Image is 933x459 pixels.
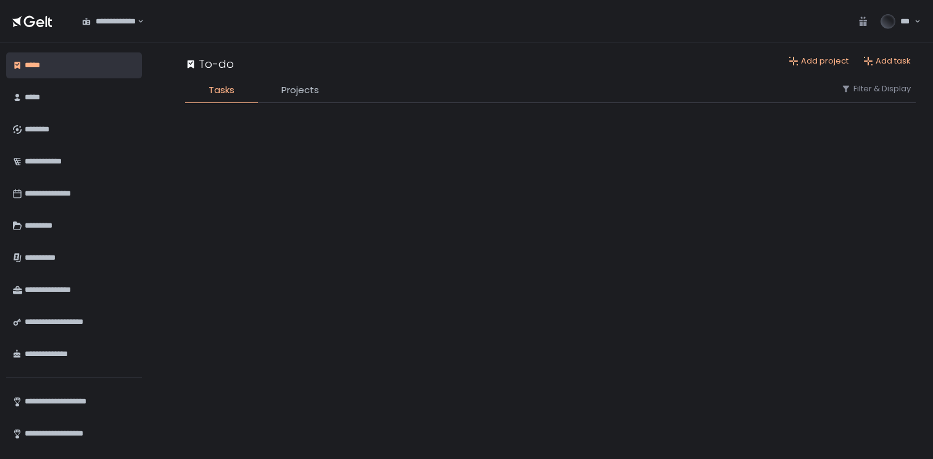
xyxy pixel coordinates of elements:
button: Add task [863,56,911,67]
button: Filter & Display [841,83,911,94]
div: Search for option [74,9,144,35]
div: To-do [185,56,234,72]
button: Add project [789,56,848,67]
span: Projects [281,83,319,97]
span: Tasks [209,83,234,97]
